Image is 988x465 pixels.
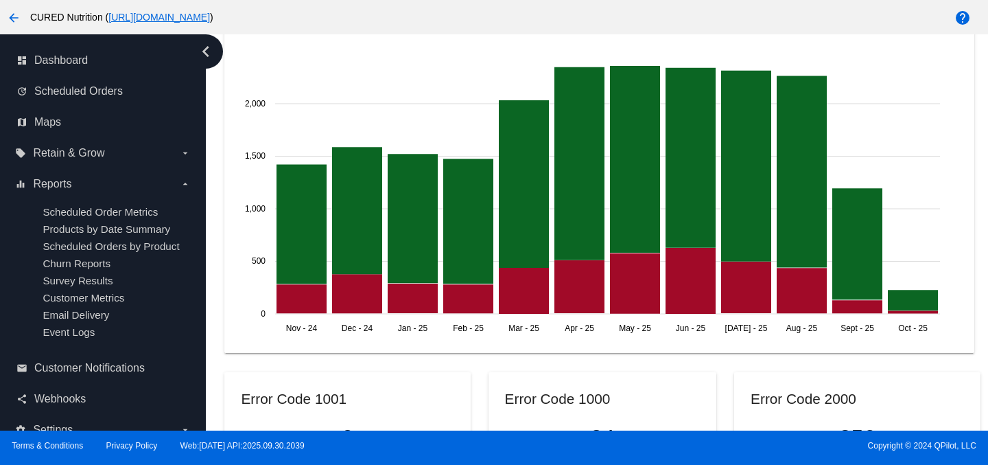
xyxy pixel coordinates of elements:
[180,441,305,451] a: Web:[DATE] API:2025.09.30.2039
[16,80,191,102] a: update Scheduled Orders
[252,257,266,266] text: 500
[565,324,595,333] text: Apr - 25
[241,425,454,451] p: 0
[620,324,652,333] text: May - 25
[16,357,191,379] a: email Customer Notifications
[43,258,110,269] a: Churn Reports
[43,223,170,235] a: Products by Date Summary
[751,425,963,451] p: 256
[245,152,266,161] text: 1,500
[16,55,27,66] i: dashboard
[16,86,27,97] i: update
[261,309,266,319] text: 0
[509,324,540,333] text: Mar - 25
[15,148,26,159] i: local_offer
[899,324,928,333] text: Oct - 25
[34,54,88,67] span: Dashboard
[180,148,191,159] i: arrow_drop_down
[286,324,318,333] text: Nov - 24
[241,391,346,407] h2: Error Code 1001
[15,424,26,435] i: settings
[34,85,123,98] span: Scheduled Orders
[33,147,104,159] span: Retain & Grow
[33,424,73,436] span: Settings
[725,324,768,333] text: [DATE] - 25
[245,99,266,109] text: 2,000
[454,324,484,333] text: Feb - 25
[195,41,217,63] i: chevron_left
[30,12,213,23] span: CURED Nutrition ( )
[245,204,266,214] text: 1,000
[33,178,71,190] span: Reports
[43,309,109,321] a: Email Delivery
[12,441,83,451] a: Terms & Conditions
[16,363,27,374] i: email
[43,326,95,338] a: Event Logs
[841,324,875,333] text: Sept - 25
[43,206,158,218] a: Scheduled Order Metrics
[108,12,210,23] a: [URL][DOMAIN_NAME]
[398,324,428,333] text: Jan - 25
[34,393,86,405] span: Webhooks
[5,10,22,26] mat-icon: arrow_back
[16,49,191,71] a: dashboard Dashboard
[506,441,976,451] span: Copyright © 2024 QPilot, LLC
[43,292,124,304] a: Customer Metrics
[16,394,27,405] i: share
[180,179,191,190] i: arrow_drop_down
[16,388,191,410] a: share Webhooks
[751,391,856,407] h2: Error Code 2000
[16,117,27,128] i: map
[16,111,191,133] a: map Maps
[43,275,113,286] a: Survey Results
[342,324,373,333] text: Dec - 24
[34,362,145,374] span: Customer Notifications
[786,324,818,333] text: Aug - 25
[505,425,701,451] p: 24
[43,240,179,252] a: Scheduled Orders by Product
[34,116,61,128] span: Maps
[676,324,706,333] text: Jun - 25
[15,179,26,190] i: equalizer
[106,441,158,451] a: Privacy Policy
[180,424,191,435] i: arrow_drop_down
[505,391,611,407] h2: Error Code 1000
[954,10,971,26] mat-icon: help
